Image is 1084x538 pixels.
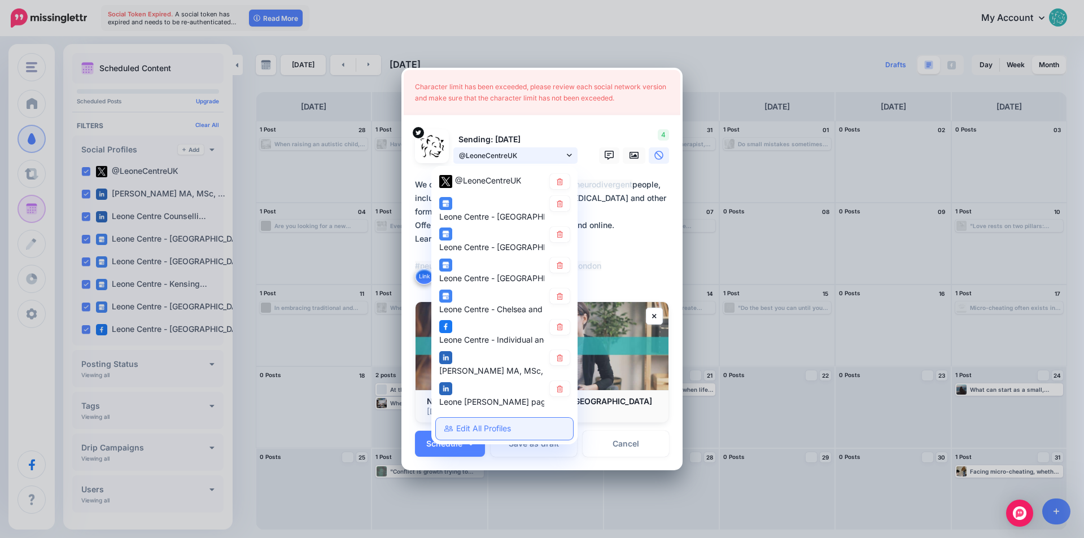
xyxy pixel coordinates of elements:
span: @LeoneCentreUK [455,176,521,185]
span: 4 [658,129,669,141]
div: Open Intercom Messenger [1006,500,1033,527]
span: Leone [PERSON_NAME] page [439,396,550,406]
a: Cancel [583,431,669,457]
button: Link [415,268,434,285]
span: Leone Centre - [GEOGRAPHIC_DATA] page [439,211,599,221]
img: google_business-square.png [439,228,452,240]
span: Schedule [426,440,462,448]
img: google_business-square.png [439,289,452,302]
img: linkedin-square.png [439,351,452,364]
img: google_business-square.png [439,196,452,209]
img: LcPWlgqw-63455.jpg [418,133,445,160]
span: Leone Centre - [GEOGRAPHIC_DATA] page [439,242,599,252]
span: [PERSON_NAME] MA, MSc, MBACP, BA(Hons) DipCOT feed [439,366,664,375]
span: Leone Centre - [GEOGRAPHIC_DATA] page [439,273,599,283]
img: linkedin-square.png [439,382,452,395]
img: google_business-square.png [439,259,452,272]
p: Sending: [DATE] [453,133,578,146]
b: Neurodivergent-Affirming Therapy - [GEOGRAPHIC_DATA] [427,396,652,406]
img: twitter-square.png [439,174,452,187]
div: Character limit has been exceeded, please review each social network version and make sure that t... [404,70,680,115]
a: @LeoneCentreUK [453,147,578,164]
button: Schedule [415,431,485,457]
a: Edit All Profiles [436,417,573,439]
p: [DOMAIN_NAME] [427,406,657,417]
span: Leone Centre - Individual and Marriage Counselling and Coaching in [GEOGRAPHIC_DATA] page [439,335,795,344]
span: Leone Centre - Chelsea and [GEOGRAPHIC_DATA] page [439,304,647,313]
div: We offer affirming, supportive therapy for people, including those with [MEDICAL_DATA], [MEDICAL_... [415,178,675,273]
img: Neurodivergent-Affirming Therapy - Leone Centre [416,302,668,390]
img: facebook-square.png [439,320,452,333]
span: @LeoneCentreUK [459,150,564,161]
